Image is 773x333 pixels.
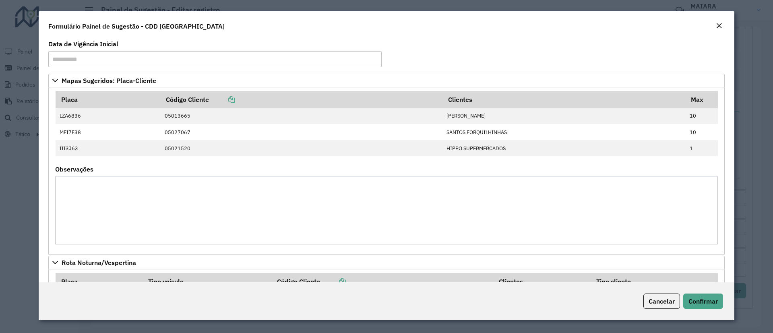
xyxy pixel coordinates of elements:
[62,259,136,266] span: Rota Noturna/Vespertina
[48,256,725,269] a: Rota Noturna/Vespertina
[683,294,723,309] button: Confirmar
[56,124,161,140] td: MFI7F38
[143,273,271,290] th: Tipo veículo
[48,87,725,255] div: Mapas Sugeridos: Placa-Cliente
[442,124,686,140] td: SANTOS FORQUILHINHAS
[320,277,346,285] a: Copiar
[55,164,93,174] label: Observações
[591,273,718,290] th: Tipo cliente
[48,39,118,49] label: Data de Vigência Inicial
[713,21,725,31] button: Close
[493,273,591,290] th: Clientes
[649,297,675,305] span: Cancelar
[161,140,442,156] td: 05021520
[56,140,161,156] td: III3J63
[56,91,161,108] th: Placa
[161,91,442,108] th: Código Cliente
[686,140,718,156] td: 1
[209,95,235,103] a: Copiar
[442,140,686,156] td: HIPPO SUPERMERCADOS
[688,297,718,305] span: Confirmar
[716,23,722,29] em: Fechar
[686,108,718,124] td: 10
[56,273,143,290] th: Placa
[442,91,686,108] th: Clientes
[686,124,718,140] td: 10
[686,91,718,108] th: Max
[161,108,442,124] td: 05013665
[48,21,225,31] h4: Formulário Painel de Sugestão - CDD [GEOGRAPHIC_DATA]
[271,273,493,290] th: Código Cliente
[643,294,680,309] button: Cancelar
[62,77,156,84] span: Mapas Sugeridos: Placa-Cliente
[48,74,725,87] a: Mapas Sugeridos: Placa-Cliente
[442,108,686,124] td: [PERSON_NAME]
[161,124,442,140] td: 05027067
[56,108,161,124] td: LZA6836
